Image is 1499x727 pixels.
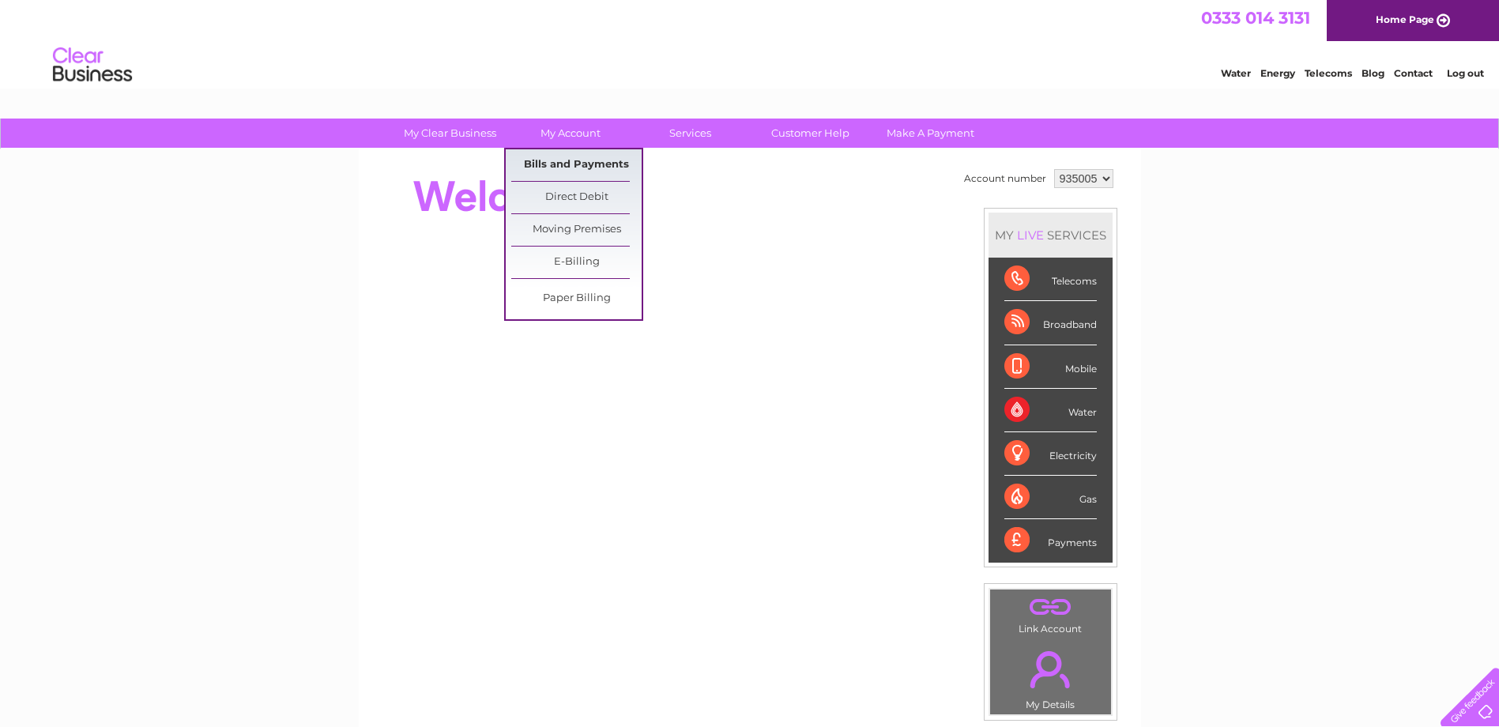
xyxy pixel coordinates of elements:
[385,119,515,148] a: My Clear Business
[1014,228,1047,243] div: LIVE
[1004,519,1097,562] div: Payments
[1004,476,1097,519] div: Gas
[745,119,876,148] a: Customer Help
[989,589,1112,638] td: Link Account
[505,119,635,148] a: My Account
[989,213,1113,258] div: MY SERVICES
[960,165,1050,192] td: Account number
[511,214,642,246] a: Moving Premises
[1201,8,1310,28] a: 0333 014 3131
[511,149,642,181] a: Bills and Payments
[625,119,755,148] a: Services
[994,642,1107,697] a: .
[1221,67,1251,79] a: Water
[1260,67,1295,79] a: Energy
[52,41,133,89] img: logo.png
[1305,67,1352,79] a: Telecoms
[377,9,1124,77] div: Clear Business is a trading name of Verastar Limited (registered in [GEOGRAPHIC_DATA] No. 3667643...
[1447,67,1484,79] a: Log out
[1362,67,1384,79] a: Blog
[1004,301,1097,345] div: Broadband
[865,119,996,148] a: Make A Payment
[1004,432,1097,476] div: Electricity
[511,247,642,278] a: E-Billing
[511,283,642,315] a: Paper Billing
[994,593,1107,621] a: .
[1394,67,1433,79] a: Contact
[989,638,1112,715] td: My Details
[1004,258,1097,301] div: Telecoms
[1004,389,1097,432] div: Water
[511,182,642,213] a: Direct Debit
[1004,345,1097,389] div: Mobile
